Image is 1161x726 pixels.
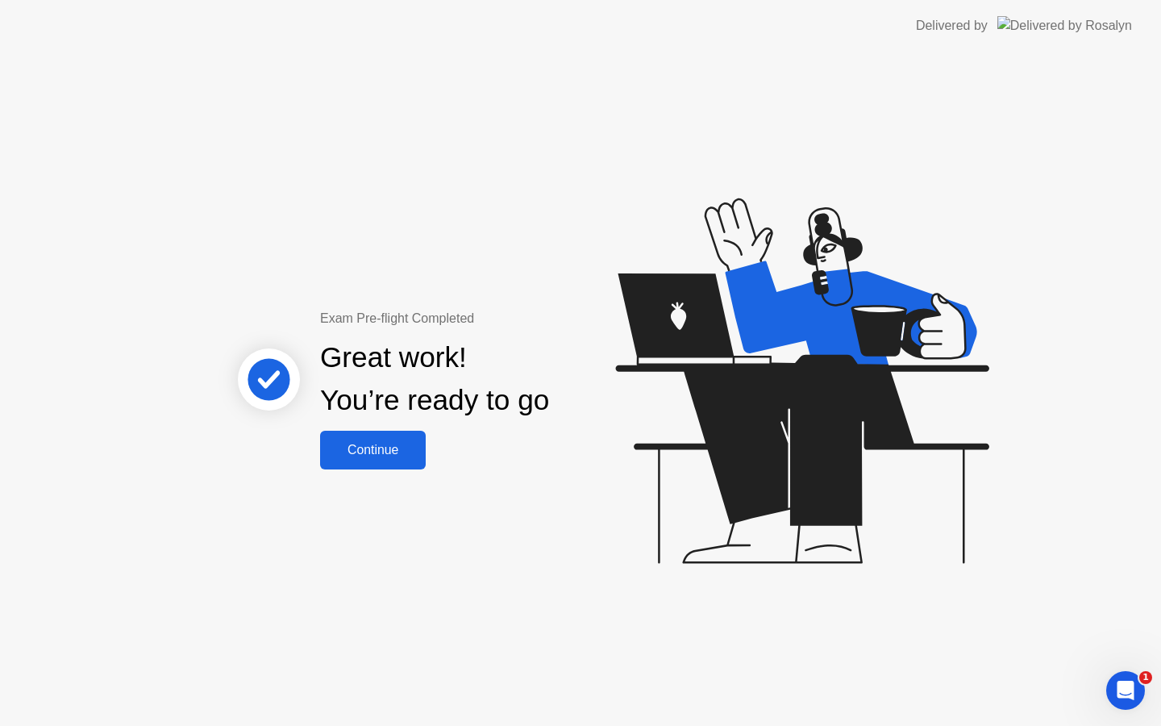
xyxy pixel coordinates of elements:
div: Continue [325,443,421,457]
img: Delivered by Rosalyn [997,16,1132,35]
div: Exam Pre-flight Completed [320,309,653,328]
div: Great work! You’re ready to go [320,336,549,422]
iframe: Intercom live chat [1106,671,1145,710]
button: Continue [320,431,426,469]
span: 1 [1139,671,1152,684]
div: Delivered by [916,16,988,35]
